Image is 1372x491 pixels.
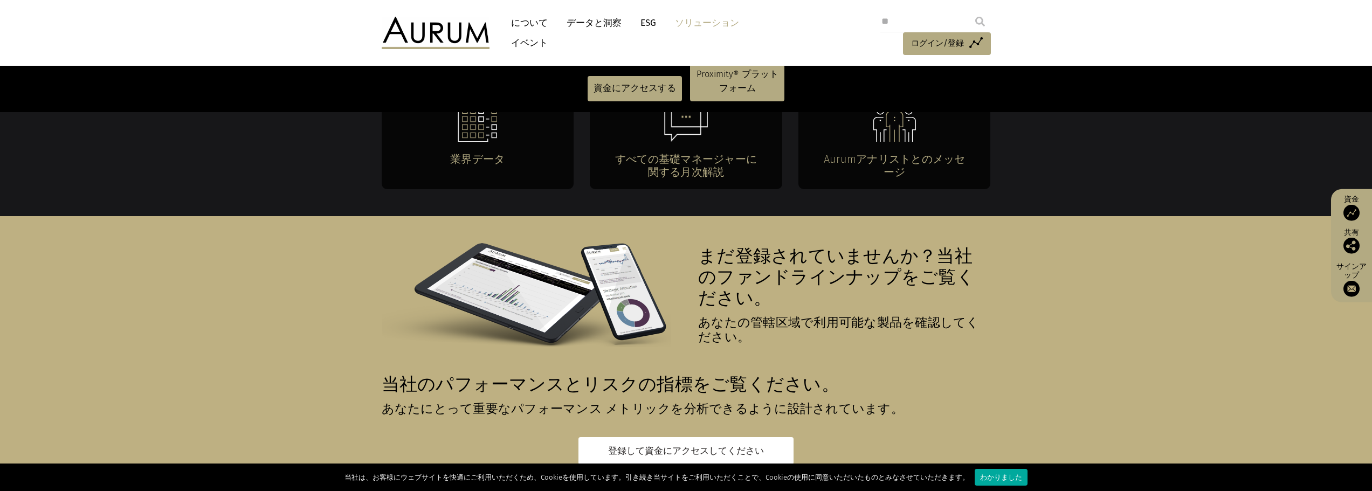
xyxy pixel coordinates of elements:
font: まだ登録されていませんか？当社のファンドラインナップをご覧ください。 [698,246,975,309]
img: この投稿を共有する [1343,237,1360,253]
font: Aurumアナリストとのメッセージ [824,153,966,178]
font: について [511,17,548,29]
a: 資金 [1336,194,1367,220]
input: Submit [969,11,991,32]
font: あなたの管轄区域で利用可能な製品を確認してください。 [698,315,980,344]
a: イベント [506,33,548,53]
font: 資金 [1344,194,1359,203]
font: わかりました [980,473,1022,481]
font: 資金にアクセスする [594,83,676,93]
font: あなたにとって重要なパフォーマンス メトリックを分析できるように設計されています。 [382,402,904,416]
font: 共有 [1344,227,1359,237]
img: ニュースレターに登録する [1343,281,1360,297]
font: 当社のパフォーマンスとリスクの指標をご覧ください。 [382,374,839,395]
font: サインアップ [1336,261,1367,280]
a: 資金にアクセスする [588,76,682,101]
img: アクセスファンド [1343,204,1360,220]
font: 登録して資金にアクセスしてください [608,446,764,456]
a: データと洞察 [561,13,627,33]
a: サインアップ [1336,261,1367,297]
a: ログイン/登録 [903,32,991,55]
font: ログイン/登録 [911,38,964,48]
font: 業界データ [450,153,505,165]
font: Proximity® プラットフォーム [697,69,778,93]
font: 当社は、お客様にウェブサイトを快適にご利用いただくため、Cookieを使用しています。引き続き当サイトをご利用いただくことで、Cookieの使用に同意いただいたものとみなさせていただきます。 [344,473,969,481]
a: ESG [635,13,661,33]
font: ESG [640,17,656,29]
font: イベント [511,37,548,49]
font: ソリューション [675,17,739,29]
img: オーラム [382,17,489,49]
a: について [506,13,553,33]
a: 登録して資金にアクセスしてください [578,437,794,465]
a: Proximity® プラットフォーム [690,62,784,101]
font: すべての基礎マネージャーに関する月次解説 [615,153,757,178]
font: データと洞察 [567,17,622,29]
a: ソリューション [670,13,744,33]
